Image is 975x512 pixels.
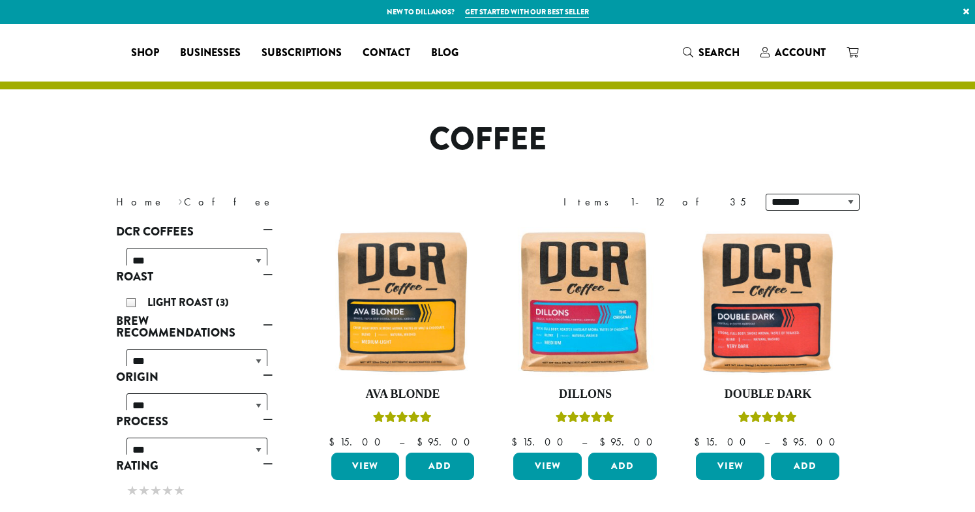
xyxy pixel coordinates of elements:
span: Shop [131,45,159,61]
a: Origin [116,366,273,388]
span: Businesses [180,45,241,61]
span: – [399,435,404,449]
h4: Ava Blonde [328,387,478,402]
h1: Coffee [106,121,869,158]
a: Ava BlondeRated 5.00 out of 5 [328,227,478,447]
span: Subscriptions [262,45,342,61]
bdi: 15.00 [511,435,569,449]
h4: Dillons [510,387,660,402]
button: Add [588,453,657,480]
div: Rated 5.00 out of 5 [556,410,614,429]
a: Shop [121,42,170,63]
span: $ [599,435,610,449]
bdi: 15.00 [694,435,752,449]
span: $ [782,435,793,449]
a: Get started with our best seller [465,7,589,18]
span: Light Roast [147,295,216,310]
span: Blog [431,45,458,61]
a: View [513,453,582,480]
a: Search [672,42,750,63]
div: Brew Recommendations [116,344,273,366]
img: Double-Dark-12oz-300x300.jpg [693,227,843,377]
span: ★ [138,481,150,500]
span: $ [511,435,522,449]
div: Rated 4.50 out of 5 [738,410,797,429]
span: ★ [162,481,173,500]
button: Add [771,453,839,480]
div: Rating [116,477,273,499]
div: DCR Coffees [116,243,273,265]
span: – [582,435,587,449]
span: Contact [363,45,410,61]
span: Search [698,45,740,60]
span: – [764,435,770,449]
a: DCR Coffees [116,220,273,243]
a: Double DarkRated 4.50 out of 5 [693,227,843,447]
nav: Breadcrumb [116,194,468,210]
span: Account [775,45,826,60]
div: Items 1-12 of 35 [563,194,746,210]
div: Process [116,432,273,455]
span: ★ [173,481,185,500]
button: Add [406,453,474,480]
h4: Double Dark [693,387,843,402]
div: Rated 5.00 out of 5 [373,410,432,429]
span: ★ [127,481,138,500]
a: Roast [116,265,273,288]
span: $ [694,435,705,449]
a: Process [116,410,273,432]
img: Ava-Blonde-12oz-1-300x300.jpg [327,227,477,377]
a: DillonsRated 5.00 out of 5 [510,227,660,447]
a: View [696,453,764,480]
a: Rating [116,455,273,477]
a: Home [116,195,164,209]
a: View [331,453,400,480]
span: › [178,190,183,210]
span: ★ [150,481,162,500]
span: (3) [216,295,229,310]
span: $ [329,435,340,449]
bdi: 95.00 [417,435,476,449]
img: Dillons-12oz-300x300.jpg [510,227,660,377]
a: Brew Recommendations [116,310,273,344]
bdi: 15.00 [329,435,387,449]
div: Roast [116,288,273,310]
div: Origin [116,388,273,410]
bdi: 95.00 [599,435,659,449]
span: $ [417,435,428,449]
bdi: 95.00 [782,435,841,449]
